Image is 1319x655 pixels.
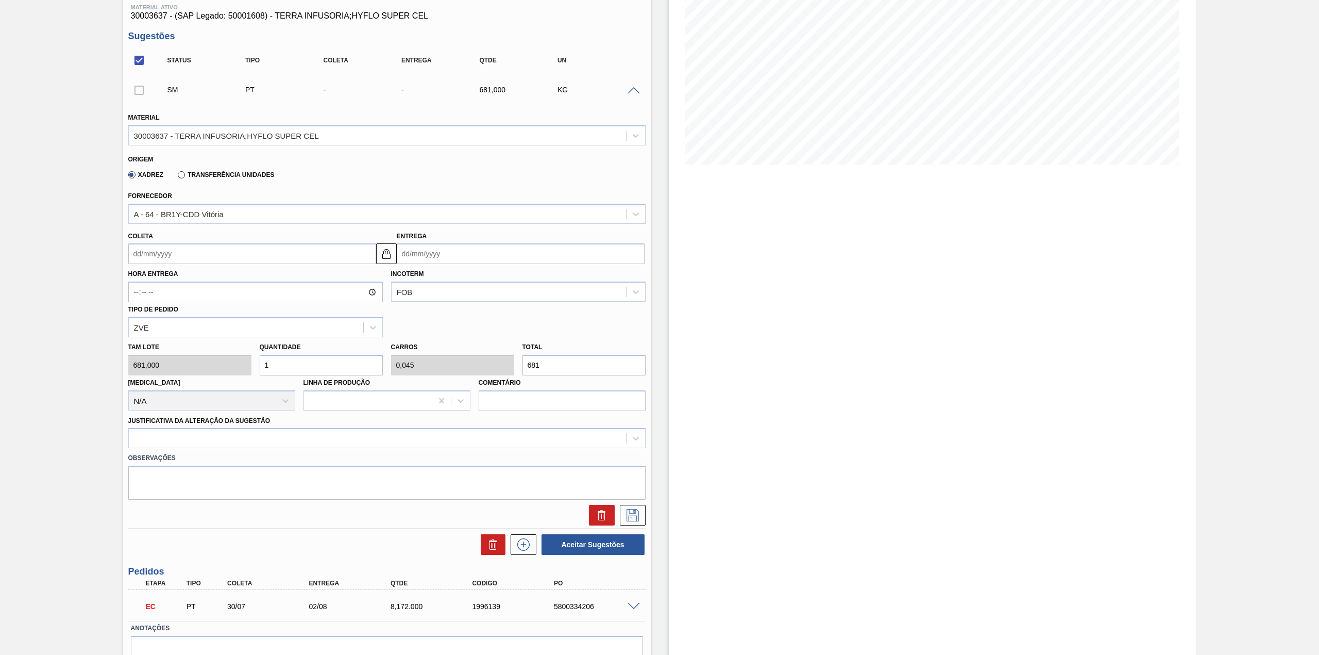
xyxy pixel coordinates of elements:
div: 30/07/2025 [225,602,318,611]
label: Origem [128,156,154,163]
div: Coleta [320,57,410,64]
div: Nova sugestão [505,534,536,555]
div: Excluir Sugestões [476,534,505,555]
div: FOB [397,288,413,297]
input: dd/mm/yyyy [397,243,645,264]
p: EC [146,602,185,611]
div: Tipo [184,580,228,587]
input: dd/mm/yyyy [128,243,376,264]
h3: Pedidos [128,566,646,577]
label: Entrega [397,233,427,240]
div: Aceitar Sugestões [536,533,646,556]
label: Tipo de pedido [128,306,178,313]
div: Coleta [225,580,318,587]
div: - [399,86,488,94]
label: Transferência Unidades [178,171,274,178]
button: Aceitar Sugestões [542,534,645,555]
label: Material [128,114,160,121]
label: Coleta [128,233,153,240]
div: Qtde [477,57,566,64]
button: locked [376,243,397,264]
div: Entrega [399,57,488,64]
div: 02/08/2025 [306,602,399,611]
label: Observações [128,451,646,466]
div: Pedido de Transferência [184,602,228,611]
span: Material ativo [131,4,643,10]
span: 30003637 - (SAP Legado: 50001608) - TERRA INFUSORIA;HYFLO SUPER CEL [131,11,643,21]
div: Em Cancelamento [143,595,188,618]
div: KG [555,86,644,94]
div: 8,172.000 [388,602,481,611]
label: Fornecedor [128,192,172,200]
div: Código [469,580,563,587]
div: PO [551,580,645,587]
label: Hora Entrega [128,267,383,282]
div: 681,000 [477,86,566,94]
div: ZVE [134,323,149,332]
label: Quantidade [260,343,301,351]
div: 5800334206 [551,602,645,611]
div: Excluir Sugestão [584,505,615,526]
div: 30003637 - TERRA INFUSORIA;HYFLO SUPER CEL [134,131,319,140]
div: A - 64 - BR1Y-CDD Vitória [134,209,224,218]
div: Qtde [388,580,481,587]
label: Linha de Produção [303,379,370,386]
label: Anotações [131,621,643,636]
label: Incoterm [391,270,424,277]
div: Entrega [306,580,399,587]
label: Total [522,343,543,351]
label: Comentário [479,375,646,390]
label: Xadrez [128,171,164,178]
div: Etapa [143,580,188,587]
label: Justificativa da Alteração da Sugestão [128,417,270,424]
label: [MEDICAL_DATA] [128,379,180,386]
div: Sugestão Manual [165,86,254,94]
img: locked [380,248,393,260]
div: Tipo [243,57,332,64]
h3: Sugestões [128,31,646,42]
label: Tam lote [128,340,251,355]
label: Carros [391,343,418,351]
div: Salvar Sugestão [615,505,646,526]
div: Status [165,57,254,64]
div: Pedido de Transferência [243,86,332,94]
div: 1996139 [469,602,563,611]
div: - [320,86,410,94]
div: UN [555,57,644,64]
